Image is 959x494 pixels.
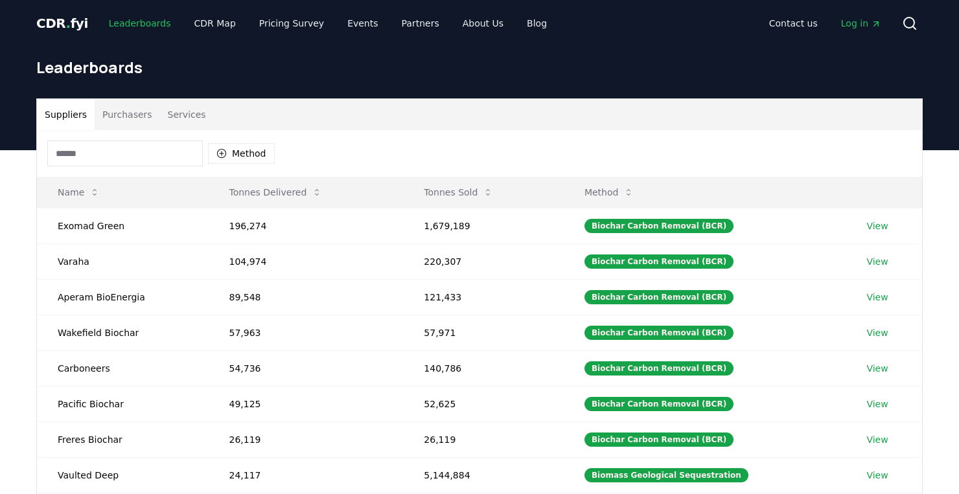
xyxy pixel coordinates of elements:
[47,179,110,205] button: Name
[403,386,564,421] td: 52,625
[208,350,403,386] td: 54,736
[36,57,923,78] h1: Leaderboards
[403,421,564,457] td: 26,119
[37,208,208,243] td: Exomad Green
[98,12,181,35] a: Leaderboards
[866,219,888,232] a: View
[866,398,888,410] a: View
[98,12,557,35] nav: Main
[37,315,208,350] td: Wakefield Biochar
[866,326,888,339] a: View
[841,17,881,30] span: Log in
[759,12,892,35] nav: Main
[208,457,403,493] td: 24,117
[391,12,450,35] a: Partners
[208,386,403,421] td: 49,125
[403,315,564,350] td: 57,971
[37,243,208,279] td: Varaha
[66,16,71,31] span: .
[37,279,208,315] td: Aperam BioEnergia
[584,219,734,233] div: Biochar Carbon Removal (BCR)
[866,362,888,375] a: View
[208,208,403,243] td: 196,274
[208,421,403,457] td: 26,119
[866,469,888,482] a: View
[759,12,828,35] a: Contact us
[37,457,208,493] td: Vaulted Deep
[403,457,564,493] td: 5,144,884
[95,99,160,130] button: Purchasers
[574,179,645,205] button: Method
[584,432,734,447] div: Biochar Carbon Removal (BCR)
[208,243,403,279] td: 104,974
[37,421,208,457] td: Freres Biochar
[866,433,888,446] a: View
[584,361,734,376] div: Biochar Carbon Removal (BCR)
[452,12,514,35] a: About Us
[37,99,95,130] button: Suppliers
[403,208,564,243] td: 1,679,189
[403,279,564,315] td: 121,433
[403,350,564,386] td: 140,786
[160,99,214,130] button: Services
[413,179,503,205] button: Tonnes Sold
[337,12,388,35] a: Events
[831,12,892,35] a: Log in
[866,255,888,268] a: View
[584,326,734,340] div: Biochar Carbon Removal (BCR)
[184,12,246,35] a: CDR Map
[37,386,208,421] td: Pacific Biochar
[584,468,748,482] div: Biomass Geological Sequestration
[208,315,403,350] td: 57,963
[249,12,334,35] a: Pricing Survey
[36,16,88,31] span: CDR fyi
[403,243,564,279] td: 220,307
[208,143,275,164] button: Method
[208,279,403,315] td: 89,548
[516,12,557,35] a: Blog
[36,14,88,32] a: CDR.fyi
[584,397,734,411] div: Biochar Carbon Removal (BCR)
[584,290,734,304] div: Biochar Carbon Removal (BCR)
[218,179,332,205] button: Tonnes Delivered
[866,291,888,304] a: View
[584,254,734,269] div: Biochar Carbon Removal (BCR)
[37,350,208,386] td: Carboneers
